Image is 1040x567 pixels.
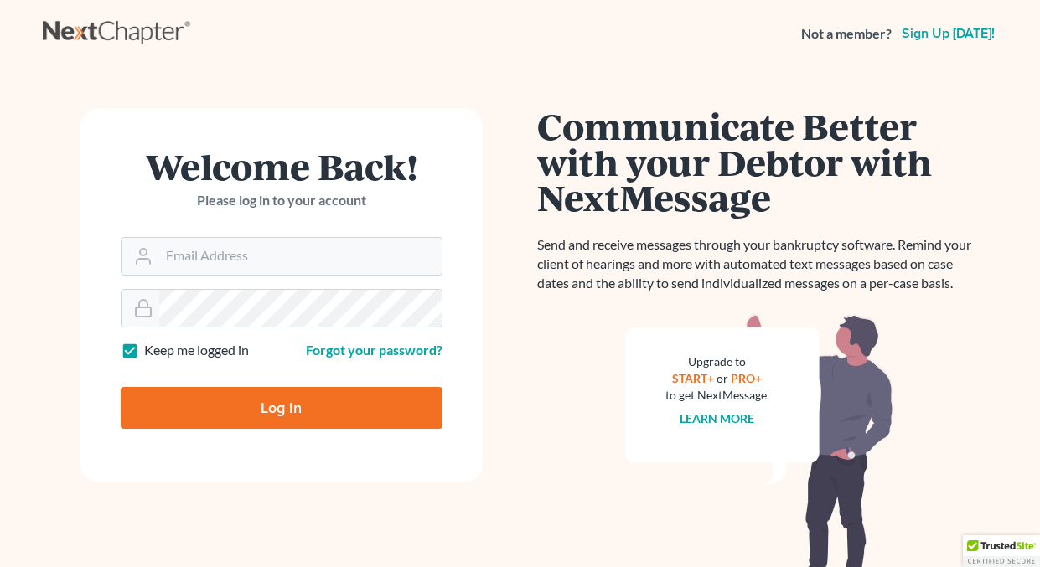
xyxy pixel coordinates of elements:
p: Please log in to your account [121,191,442,210]
a: START+ [672,371,714,385]
p: Send and receive messages through your bankruptcy software. Remind your client of hearings and mo... [537,235,981,293]
a: Forgot your password? [306,342,442,358]
label: Keep me logged in [144,341,249,360]
h1: Communicate Better with your Debtor with NextMessage [537,108,981,215]
a: PRO+ [731,371,762,385]
span: or [717,371,728,385]
a: Learn more [680,411,754,425]
div: TrustedSite Certified [963,535,1040,567]
h1: Welcome Back! [121,148,442,184]
div: to get NextMessage. [665,387,769,404]
input: Log In [121,387,442,429]
strong: Not a member? [801,24,892,44]
input: Email Address [159,238,442,275]
a: Sign up [DATE]! [898,27,998,40]
div: Upgrade to [665,353,769,370]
